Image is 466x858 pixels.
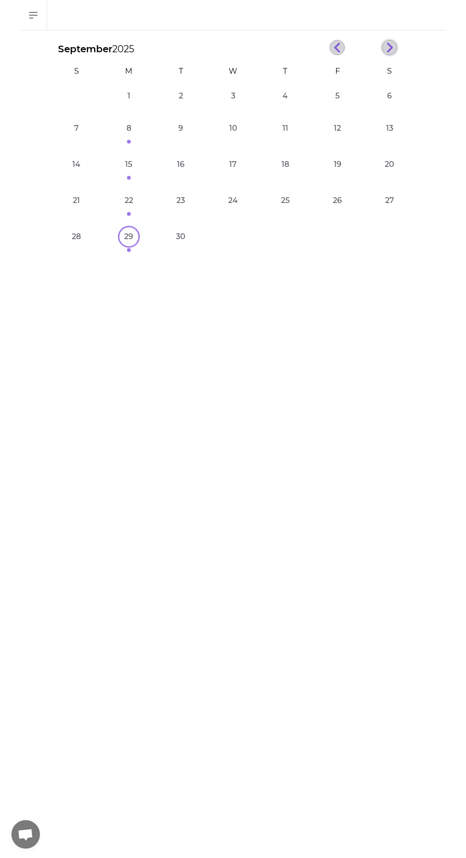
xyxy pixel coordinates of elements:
button: 30 [171,227,190,246]
button: 21 [67,191,86,210]
button: 29 [119,227,138,246]
button: 1 [119,87,138,106]
div: F [313,66,362,77]
span: 2025 [112,43,134,55]
button: 23 [171,191,190,210]
button: 16 [171,155,190,174]
button: 18 [276,155,295,174]
button: 20 [380,155,399,174]
button: 5 [328,87,347,106]
button: 12 [328,119,347,138]
button: 2 [171,87,190,106]
div: S [52,66,101,77]
button: 8 [119,119,138,138]
button: 26 [328,191,347,210]
button: 28 [67,227,86,246]
button: 14 [67,155,86,174]
div: S [365,66,414,77]
button: 17 [223,155,243,174]
button: 19 [328,155,347,174]
div: M [105,66,153,77]
button: 22 [119,191,138,210]
button: 7 [67,119,86,138]
button: 3 [223,87,243,106]
button: 4 [276,87,295,106]
button: 11 [276,119,295,138]
button: 10 [223,119,243,138]
button: 24 [223,191,243,210]
button: 15 [119,155,138,174]
div: 채팅 열기 [11,820,40,848]
button: 25 [276,191,295,210]
button: 27 [380,191,399,210]
span: September [50,43,112,55]
button: 9 [171,119,190,138]
div: T [261,66,310,77]
div: T [156,66,205,77]
button: 13 [380,119,399,138]
div: W [209,66,257,77]
button: 6 [380,87,399,106]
